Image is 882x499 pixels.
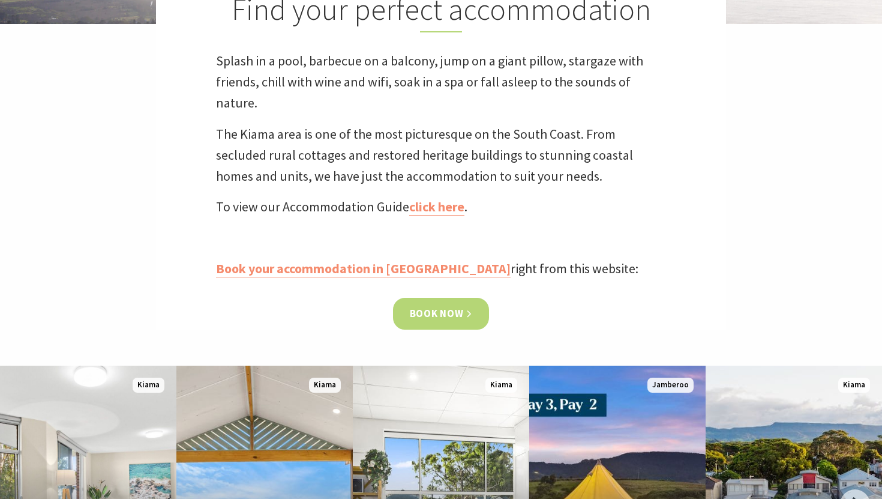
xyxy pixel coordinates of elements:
[216,50,666,114] p: Splash in a pool, barbecue on a balcony, jump on a giant pillow, stargaze with friends, chill wit...
[309,378,341,393] span: Kiama
[647,378,694,393] span: Jamberoo
[133,378,164,393] span: Kiama
[838,378,870,393] span: Kiama
[409,198,464,216] a: click here
[216,260,511,277] a: Book your accommodation in [GEOGRAPHIC_DATA]
[216,258,666,279] p: right from this website:
[216,124,666,187] p: The Kiama area is one of the most picturesque on the South Coast. From secluded rural cottages an...
[485,378,517,393] span: Kiama
[393,298,490,330] a: Book now
[216,196,666,217] p: To view our Accommodation Guide .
